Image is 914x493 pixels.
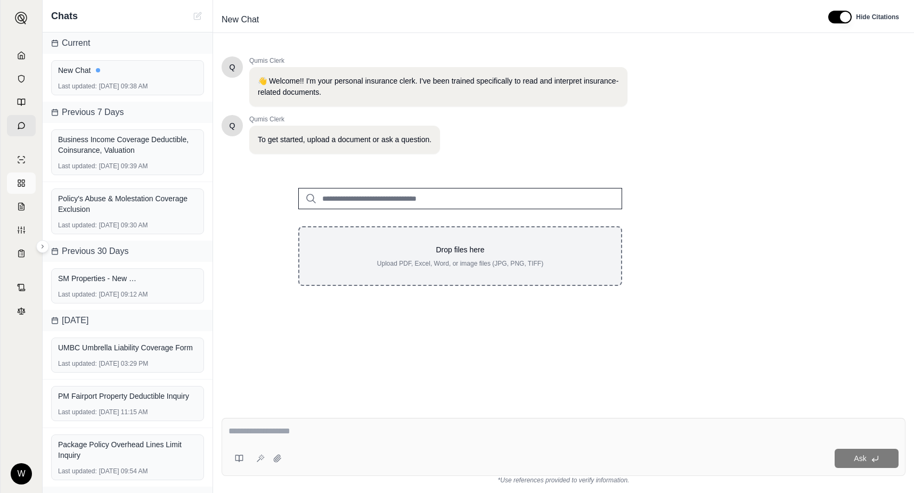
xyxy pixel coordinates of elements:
a: Home [7,45,36,66]
div: [DATE] 03:29 PM [58,359,197,368]
div: W [11,463,32,484]
div: Edit Title [217,11,815,28]
div: [DATE] 09:38 AM [58,82,197,91]
div: *Use references provided to verify information. [222,476,905,484]
span: Hello [230,62,235,72]
a: Legal Search Engine [7,300,36,322]
span: Last updated: [58,408,97,416]
a: Policy Comparisons [7,172,36,194]
span: Last updated: [58,221,97,229]
span: Ask [854,454,866,463]
p: To get started, upload a document or ask a question. [258,134,431,145]
div: [DATE] 09:54 AM [58,467,197,475]
span: New Chat [217,11,263,28]
button: Ask [835,449,899,468]
div: Policy's Abuse & Molestation Coverage Exclusion [58,193,197,215]
div: Business Income Coverage Deductible, Coinsurance, Valuation [58,134,197,155]
span: Hello [230,120,235,131]
span: Last updated: [58,359,97,368]
a: Coverage Table [7,243,36,264]
span: Hide Citations [856,13,899,21]
span: Qumis Clerk [249,56,627,65]
a: Single Policy [7,149,36,170]
p: Drop files here [316,244,604,255]
div: Previous 30 Days [43,241,213,262]
div: [DATE] [43,310,213,331]
button: Expand sidebar [36,240,49,253]
span: Last updated: [58,162,97,170]
img: Expand sidebar [15,12,28,24]
div: Current [43,32,213,54]
span: Chats [51,9,78,23]
a: Documents Vault [7,68,36,89]
div: [DATE] 11:15 AM [58,408,197,416]
span: Last updated: [58,290,97,299]
span: SM Properties - New Business - Policies.pdf [58,273,138,284]
div: PM Fairport Property Deductible Inquiry [58,391,197,401]
div: New Chat [58,65,197,76]
p: Upload PDF, Excel, Word, or image files (JPG, PNG, TIFF) [316,259,604,268]
div: [DATE] 09:30 AM [58,221,197,229]
a: Chat [7,115,36,136]
a: Custom Report [7,219,36,241]
button: New Chat [191,10,204,22]
span: Qumis Clerk [249,115,440,124]
div: Previous 7 Days [43,102,213,123]
button: Expand sidebar [11,7,32,29]
div: [DATE] 09:39 AM [58,162,197,170]
div: Package Policy Overhead Lines Limit Inquiry [58,439,197,461]
div: [DATE] 09:12 AM [58,290,197,299]
div: UMBC Umbrella Liability Coverage Form [58,342,197,353]
span: Last updated: [58,467,97,475]
p: 👋 Welcome!! I'm your personal insurance clerk. I've been trained specifically to read and interpr... [258,76,619,98]
a: Contract Analysis [7,277,36,298]
a: Prompt Library [7,92,36,113]
span: Last updated: [58,82,97,91]
a: Claim Coverage [7,196,36,217]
